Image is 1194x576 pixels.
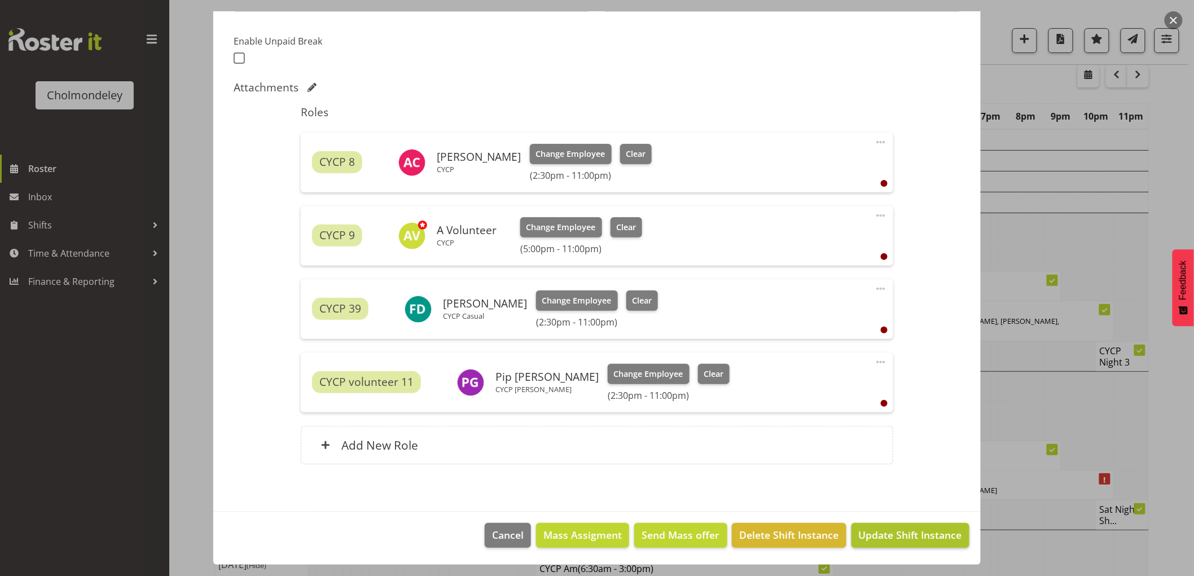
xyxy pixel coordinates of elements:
img: a-volunteer8492.jpg [398,222,425,249]
span: Clear [632,294,652,307]
p: CYCP [437,165,521,174]
button: Change Employee [530,144,612,164]
span: Clear [616,221,636,234]
button: Clear [620,144,652,164]
span: CYCP 9 [319,227,355,244]
button: Change Employee [608,364,690,384]
h5: Roles [301,105,893,119]
button: Mass Assigment [536,523,629,548]
label: Enable Unpaid Break [234,34,405,48]
h6: (2:30pm - 11:00pm) [608,390,730,401]
span: Change Employee [614,368,683,380]
span: Send Mass offer [642,527,719,542]
span: Change Employee [536,148,605,160]
h6: [PERSON_NAME] [437,151,521,163]
button: Send Mass offer [634,523,727,548]
button: Delete Shift Instance [732,523,846,548]
img: flora-dean10394.jpg [405,296,432,323]
h5: Attachments [234,81,298,94]
button: Clear [626,291,659,311]
div: User is clocked out [881,400,888,407]
span: CYCP 39 [319,301,361,317]
button: Clear [698,364,730,384]
p: CYCP [437,238,497,247]
h6: [PERSON_NAME] [443,297,527,310]
span: Delete Shift Instance [740,527,839,542]
h6: A Volunteer [437,224,497,236]
button: Update Shift Instance [851,523,969,548]
span: Change Employee [542,294,612,307]
h6: (5:00pm - 11:00pm) [520,243,642,254]
span: CYCP volunteer 11 [319,374,414,390]
h6: Add New Role [341,438,418,452]
h6: Pip [PERSON_NAME] [495,371,599,383]
img: philippa-grace11628.jpg [457,369,484,396]
span: Mass Assigment [543,527,622,542]
p: CYCP [PERSON_NAME] [495,385,599,394]
span: Update Shift Instance [859,527,962,542]
img: abigail-chessum9864.jpg [398,149,425,176]
p: CYCP Casual [443,311,527,320]
span: Clear [704,368,723,380]
span: Clear [626,148,646,160]
div: User is clocked out [881,253,888,260]
div: User is clocked out [881,180,888,187]
span: Cancel [492,527,524,542]
button: Clear [611,217,643,238]
button: Change Employee [536,291,618,311]
h6: (2:30pm - 11:00pm) [530,170,652,181]
button: Cancel [485,523,531,548]
button: Feedback - Show survey [1173,249,1194,326]
h6: (2:30pm - 11:00pm) [536,316,658,328]
div: User is clocked out [881,327,888,333]
span: Feedback [1178,261,1188,300]
button: Change Employee [520,217,602,238]
span: Change Employee [526,221,596,234]
span: CYCP 8 [319,154,355,170]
